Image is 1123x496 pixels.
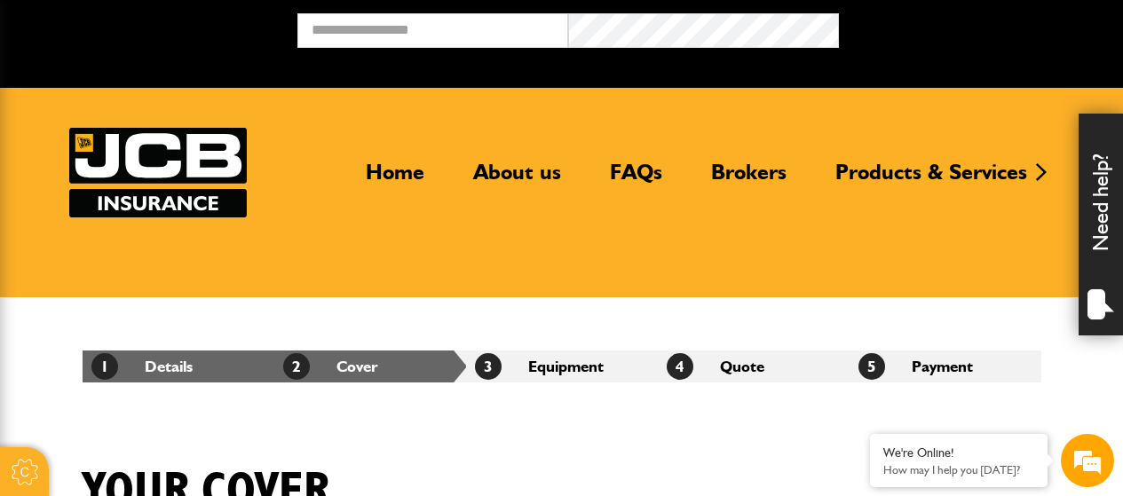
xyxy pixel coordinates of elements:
span: 3 [475,353,502,380]
button: Broker Login [839,13,1110,41]
li: Equipment [466,350,658,382]
img: JCB Insurance Services logo [69,128,247,217]
a: Products & Services [822,159,1040,200]
a: 1Details [91,357,193,375]
span: 4 [667,353,693,380]
a: Home [352,159,438,200]
span: 2 [283,353,310,380]
span: 1 [91,353,118,380]
div: Need help? [1079,114,1123,335]
a: FAQs [597,159,676,200]
a: About us [460,159,574,200]
p: How may I help you today? [883,463,1034,476]
li: Payment [850,350,1041,382]
span: 5 [858,353,885,380]
li: Quote [658,350,850,382]
div: We're Online! [883,445,1034,461]
a: JCB Insurance Services [69,128,247,217]
li: Cover [274,350,466,382]
a: Brokers [698,159,800,200]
